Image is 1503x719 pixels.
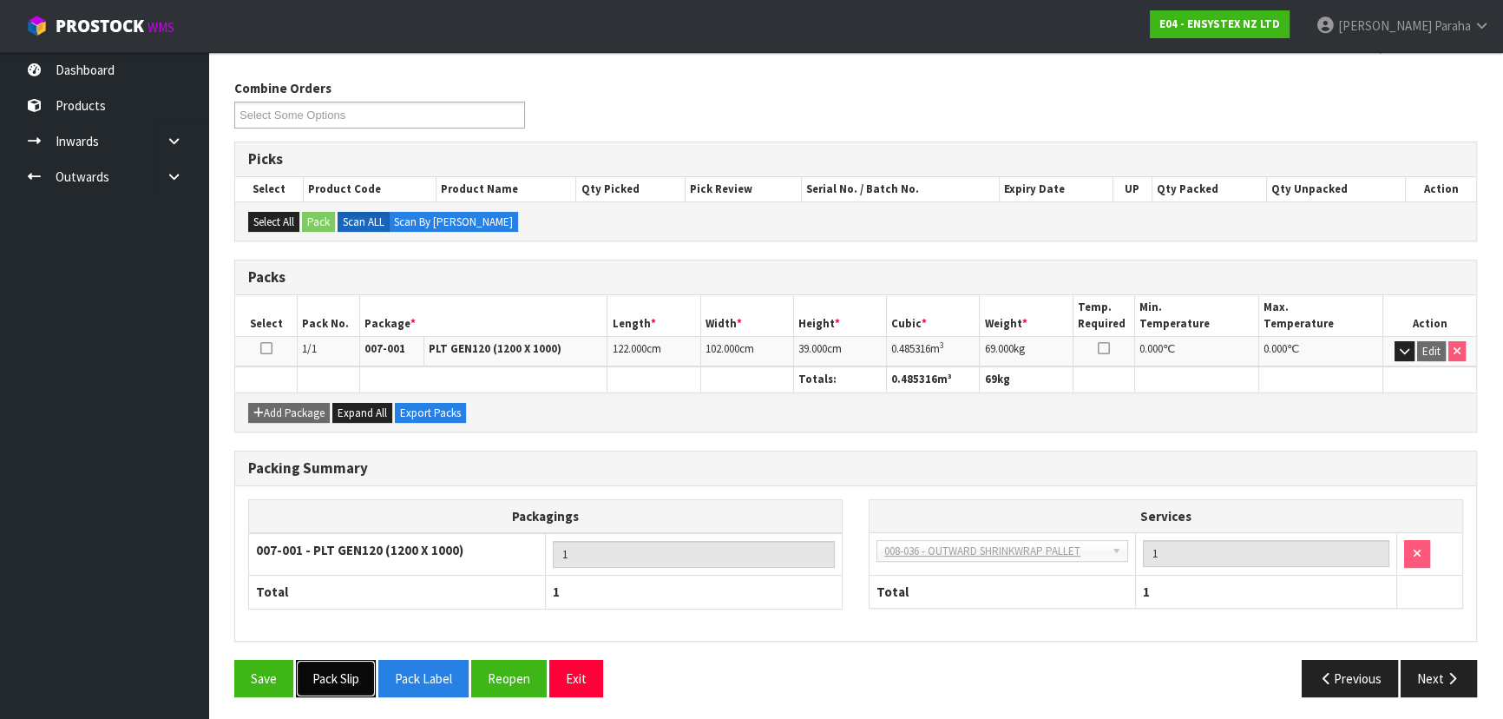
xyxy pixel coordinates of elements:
button: Next [1401,660,1477,697]
td: cm [700,336,793,366]
th: Expiry Date [999,177,1112,201]
td: ℃ [1135,336,1259,366]
button: Add Package [248,403,330,424]
small: WMS [148,19,174,36]
th: Product Name [436,177,576,201]
td: cm [793,336,886,366]
th: Total [870,575,1136,608]
th: Select [235,295,298,336]
span: 69.000 [984,341,1013,356]
th: Height [793,295,886,336]
strong: E04 - ENSYSTEX NZ LTD [1159,16,1280,31]
span: ProStock [56,15,144,37]
span: 0.000 [1263,341,1287,356]
th: Cubic [887,295,980,336]
button: Export Packs [395,403,466,424]
td: m [887,336,980,366]
label: Scan ALL [338,212,390,233]
th: Packagings [249,499,843,533]
th: Action [1405,177,1476,201]
td: ℃ [1259,336,1383,366]
h3: Packing Summary [248,460,1463,477]
img: cube-alt.png [26,15,48,36]
button: Reopen [471,660,547,697]
th: Total [249,576,546,609]
th: Width [700,295,793,336]
label: Scan By [PERSON_NAME] [389,212,518,233]
span: 008-036 - OUTWARD SHRINKWRAP PALLET [884,541,1105,562]
a: E04 - ENSYSTEX NZ LTD [1150,10,1290,38]
span: 39.000 [798,341,827,356]
button: Exit [549,660,603,697]
th: Weight [980,295,1073,336]
th: Select [235,177,303,201]
button: Select All [248,212,299,233]
button: Pack [302,212,335,233]
th: Package [359,295,607,336]
th: UP [1112,177,1152,201]
th: Services [870,500,1462,533]
span: Paraha [1434,17,1471,34]
th: m³ [887,367,980,392]
th: Temp. Required [1073,295,1135,336]
h3: Picks [248,151,1463,168]
span: Pack [234,66,1477,710]
button: Edit [1417,341,1446,362]
button: Pack Label [378,660,469,697]
span: 122.000 [612,341,646,356]
span: 102.000 [706,341,739,356]
label: Combine Orders [234,79,331,97]
span: 1/1 [302,341,317,356]
button: Previous [1302,660,1399,697]
th: Serial No. / Batch No. [802,177,1000,201]
button: Save [234,660,293,697]
th: Length [607,295,700,336]
th: Pack No. [298,295,360,336]
th: Max. Temperature [1259,295,1383,336]
th: Pick Review [686,177,802,201]
span: 1 [1143,584,1150,600]
strong: PLT GEN120 (1200 X 1000) [429,341,561,356]
h3: Packs [248,269,1463,286]
sup: 3 [940,340,944,351]
strong: 007-001 - PLT GEN120 (1200 X 1000) [256,542,463,558]
span: 0.485316 [891,341,930,356]
th: Qty Unpacked [1267,177,1406,201]
th: kg [980,367,1073,392]
th: Qty Picked [576,177,686,201]
button: Expand All [332,403,392,424]
span: 0.000 [1139,341,1163,356]
th: Product Code [303,177,436,201]
span: 0.485316 [891,372,937,386]
span: [PERSON_NAME] [1338,17,1432,34]
button: Pack Slip [296,660,376,697]
th: Action [1383,295,1476,336]
strong: 007-001 [364,341,405,356]
td: cm [607,336,700,366]
span: 69 [984,372,996,386]
span: 1 [553,584,560,600]
th: Min. Temperature [1135,295,1259,336]
td: kg [980,336,1073,366]
th: Totals: [793,367,886,392]
span: Expand All [338,406,387,420]
th: Qty Packed [1152,177,1266,201]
